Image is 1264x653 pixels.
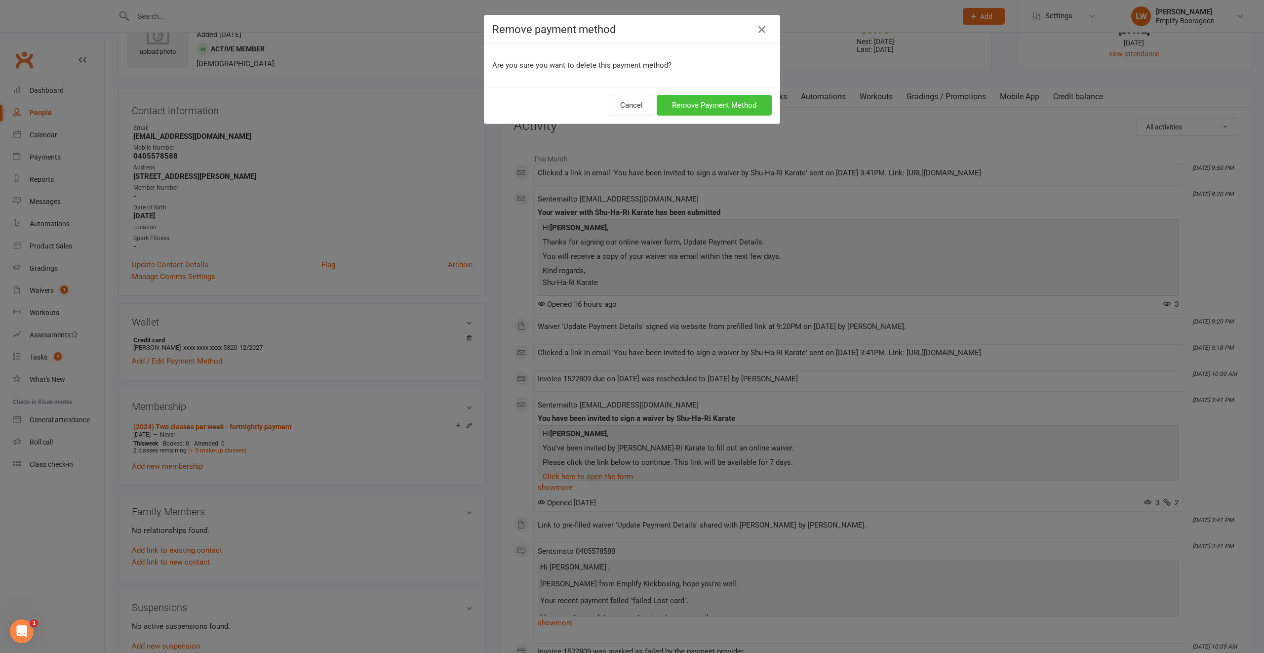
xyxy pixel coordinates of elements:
iframe: Intercom live chat [10,619,34,643]
button: Cancel [609,95,654,116]
p: Are you sure you want to delete this payment method? [492,59,772,71]
span: 1 [30,619,38,627]
button: Close [754,22,770,38]
h4: Remove payment method [492,23,772,36]
button: Remove Payment Method [657,95,772,116]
